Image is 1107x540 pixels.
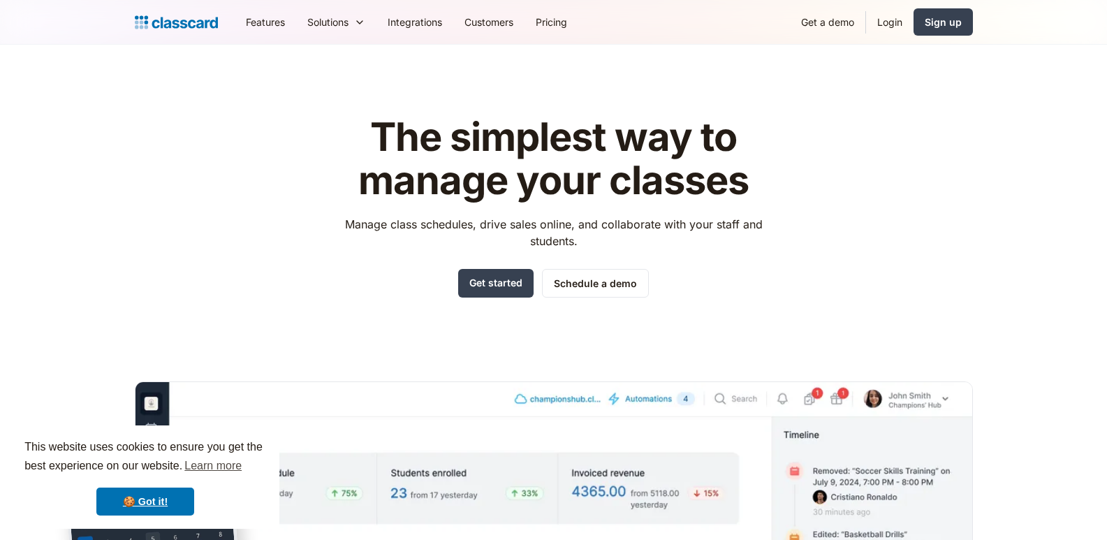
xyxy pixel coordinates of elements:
div: Solutions [307,15,349,29]
a: learn more about cookies [182,455,244,476]
a: Login [866,6,914,38]
h1: The simplest way to manage your classes [332,116,775,202]
div: Solutions [296,6,376,38]
a: Features [235,6,296,38]
div: cookieconsent [11,425,279,529]
div: Sign up [925,15,962,29]
a: Customers [453,6,525,38]
a: Pricing [525,6,578,38]
span: This website uses cookies to ensure you get the best experience on our website. [24,439,266,476]
a: Get started [458,269,534,298]
p: Manage class schedules, drive sales online, and collaborate with your staff and students. [332,216,775,249]
a: Integrations [376,6,453,38]
a: Schedule a demo [542,269,649,298]
a: Get a demo [790,6,865,38]
a: Sign up [914,8,973,36]
a: dismiss cookie message [96,488,194,516]
a: Logo [135,13,218,32]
